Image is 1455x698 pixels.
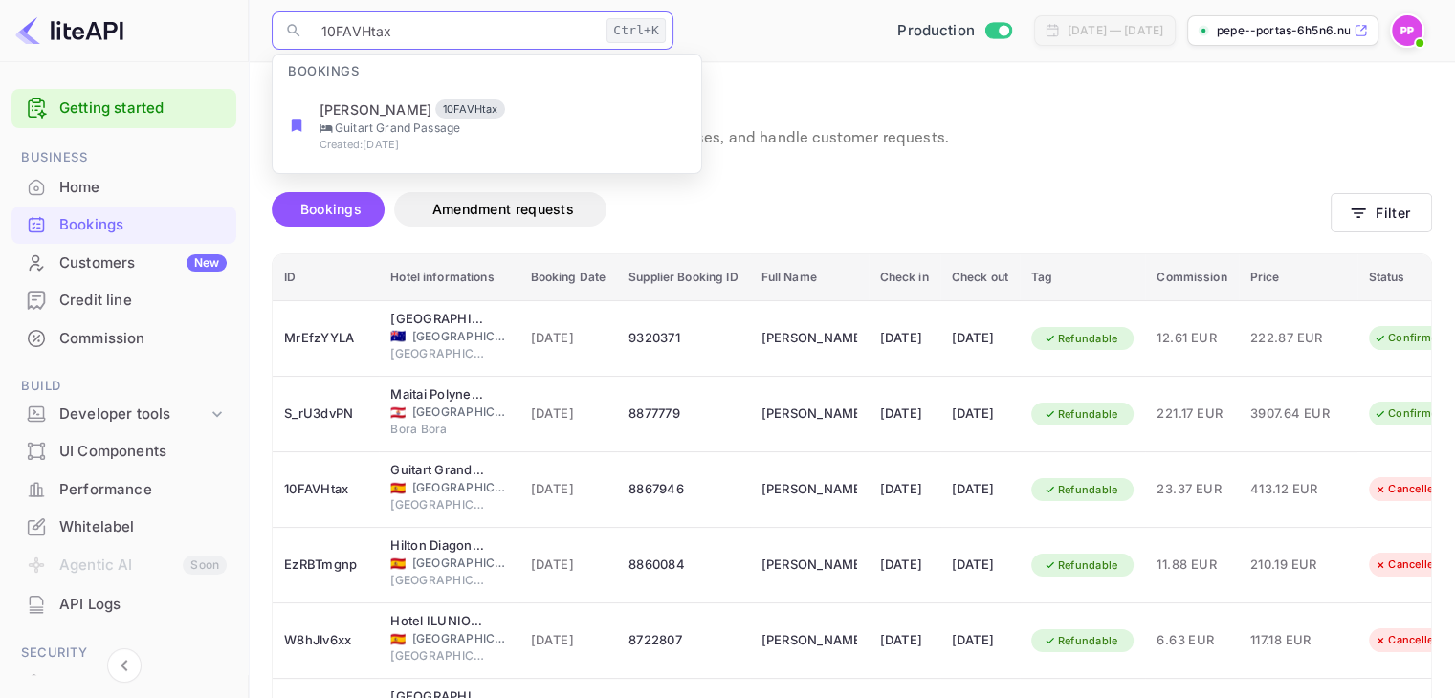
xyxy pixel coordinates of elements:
th: Booking Date [519,254,618,301]
span: Production [897,20,975,42]
div: Commission [11,320,236,358]
span: 413.12 EUR [1250,479,1346,500]
span: 10FAVHtax [435,101,505,118]
div: Refundable [1031,327,1131,351]
div: Guitart Grand Passage [390,461,486,480]
span: 221.17 EUR [1157,404,1226,425]
div: UI Components [11,433,236,470]
div: MrEfzYYLA [284,323,367,354]
div: Metro Hotel Marlow Sydney Central [390,310,486,329]
div: Bookings [11,207,236,244]
button: Filter [1331,193,1432,232]
div: Developer tools [59,404,208,425]
div: Credit line [59,290,227,312]
span: 210.19 EUR [1250,555,1346,576]
div: S_rU3dvPN [284,399,367,429]
span: 23.37 EUR [1157,479,1226,500]
a: Getting started [59,98,227,120]
span: [GEOGRAPHIC_DATA] [390,647,486,665]
div: W8hJlv6xx [284,625,367,656]
th: Full Name [750,254,869,301]
div: 8860084 [628,550,738,580]
div: Refundable [1031,554,1131,578]
div: Cancelled [1361,477,1452,501]
span: 11.88 EUR [1157,555,1226,576]
div: [DATE] — [DATE] [1068,22,1163,39]
th: Price [1239,254,1357,301]
span: Spain [390,557,406,570]
div: EzRBTmgnp [284,550,367,580]
span: [GEOGRAPHIC_DATA] [412,479,508,496]
a: Whitelabel [11,509,236,544]
span: [GEOGRAPHIC_DATA] [390,345,486,362]
div: Home [11,169,236,207]
input: Search (e.g. bookings, documentation) [310,11,599,50]
div: CustomersNew [11,245,236,282]
a: UI Components [11,433,236,469]
th: Tag [1020,254,1146,301]
th: Commission [1145,254,1238,301]
a: Credit line [11,282,236,317]
div: Performance [11,471,236,509]
div: Switch to Sandbox mode [890,20,1019,42]
div: Whitelabel [11,509,236,546]
span: Amendment requests [432,201,574,217]
img: LiteAPI logo [15,15,123,46]
div: [DATE] [880,323,929,354]
div: Refundable [1031,403,1131,426]
div: Refundable [1031,478,1131,502]
div: Credit line [11,282,236,319]
span: Build [11,376,236,397]
th: Supplier Booking ID [617,254,749,301]
span: 222.87 EUR [1250,328,1346,349]
span: [GEOGRAPHIC_DATA] [412,404,508,421]
div: account-settings tabs [272,192,1331,227]
span: Spain [390,482,406,494]
div: UI Components [59,441,227,463]
th: ID [273,254,379,301]
img: Pepe Portas [1392,15,1422,46]
span: [GEOGRAPHIC_DATA] [412,555,508,572]
p: Created: [DATE] [320,137,686,153]
span: [GEOGRAPHIC_DATA] [390,496,486,513]
div: Bookings [59,214,227,236]
a: Bookings [11,207,236,242]
div: Ctrl+K [606,18,666,43]
span: 12.61 EUR [1157,328,1226,349]
div: API Logs [59,594,227,616]
span: [DATE] [531,328,606,349]
span: Bookings [273,52,374,82]
th: Check out [940,254,1020,301]
a: Home [11,169,236,205]
span: 6.63 EUR [1157,630,1226,651]
span: Security [11,643,236,664]
div: Hotel ILUNION Atrium [390,612,486,631]
span: Business [11,147,236,168]
div: [DATE] [880,550,929,580]
div: Customers [59,252,227,274]
div: [DATE] [952,399,1008,429]
th: Check in [869,254,940,301]
div: New [187,254,227,272]
div: Home [59,177,227,199]
div: [DATE] [952,323,1008,354]
div: Whitelabel [59,516,227,538]
span: Bookings [300,201,362,217]
div: ALVARO MEDRANDA [761,625,857,656]
div: JOSE MARTINEZ [761,474,857,505]
div: [DATE] [880,474,929,505]
div: Cancelled [1361,628,1452,652]
span: Australia [390,330,406,342]
span: [GEOGRAPHIC_DATA] [412,630,508,647]
div: Team management [59,671,227,693]
div: 9320371 [628,323,738,354]
p: pepe--portas-6h5n6.nui... [1217,22,1350,39]
a: Performance [11,471,236,507]
div: Commission [59,328,227,350]
button: Collapse navigation [107,648,142,683]
span: [GEOGRAPHIC_DATA] [390,572,486,589]
p: [PERSON_NAME] [320,99,431,120]
span: Bora Bora [390,421,486,438]
div: [DATE] [952,474,1008,505]
span: [GEOGRAPHIC_DATA] [412,328,508,345]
